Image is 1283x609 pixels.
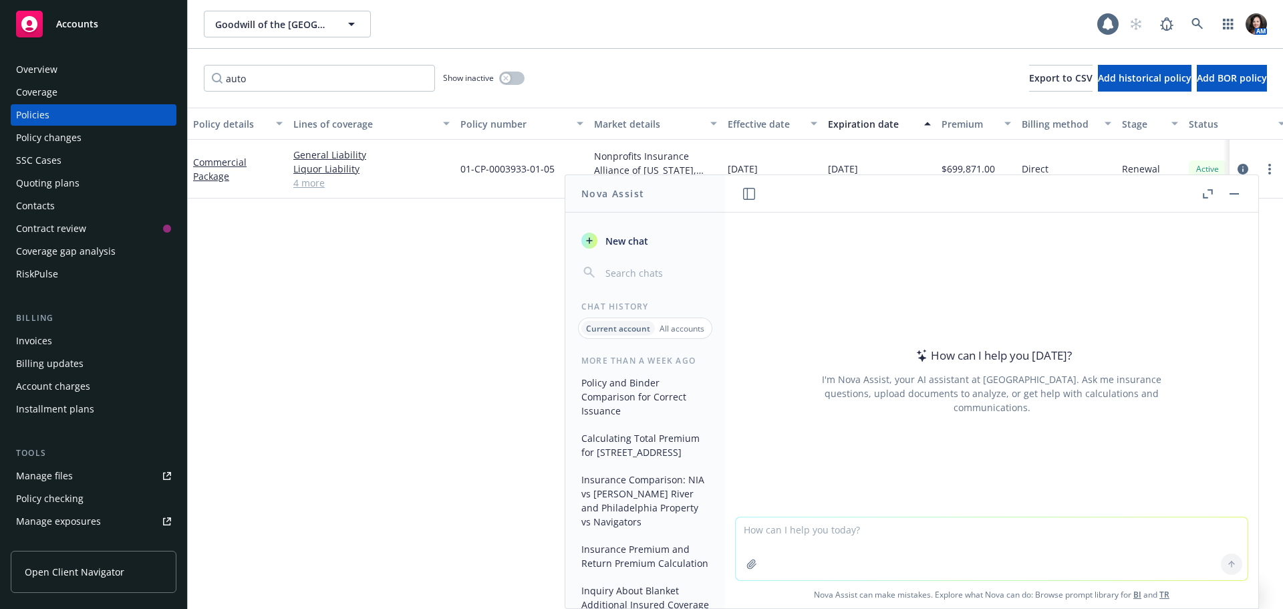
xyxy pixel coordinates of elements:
span: Active [1194,163,1221,175]
div: Policy changes [16,127,82,148]
a: Invoices [11,330,176,352]
span: Open Client Navigator [25,565,124,579]
a: Manage exposures [11,511,176,532]
div: Installment plans [16,398,94,420]
a: Quoting plans [11,172,176,194]
div: Invoices [16,330,52,352]
a: Switch app [1215,11,1242,37]
a: Report a Bug [1153,11,1180,37]
div: Contacts [16,195,55,217]
a: Coverage gap analysis [11,241,176,262]
div: Policy checking [16,488,84,509]
div: Market details [594,117,702,131]
div: Coverage [16,82,57,103]
a: Contract review [11,218,176,239]
p: Current account [586,323,650,334]
a: Contacts [11,195,176,217]
div: Chat History [565,301,725,312]
span: Add BOR policy [1197,72,1267,84]
button: Stage [1117,108,1183,140]
button: Lines of coverage [288,108,455,140]
a: Accounts [11,5,176,43]
a: Search [1184,11,1211,37]
a: TR [1159,589,1169,600]
h1: Nova Assist [581,187,644,201]
div: Status [1189,117,1270,131]
button: Policy number [455,108,589,140]
input: Search chats [603,263,709,282]
div: Account charges [16,376,90,397]
a: Policies [11,104,176,126]
input: Filter by keyword... [204,65,435,92]
a: Billing updates [11,353,176,374]
div: RiskPulse [16,263,58,285]
button: New chat [576,229,714,253]
button: Goodwill of the [GEOGRAPHIC_DATA] [204,11,371,37]
a: General Liability [293,148,450,162]
div: Manage files [16,465,73,487]
a: Manage files [11,465,176,487]
span: [DATE] [728,162,758,176]
div: Manage exposures [16,511,101,532]
button: Add historical policy [1098,65,1191,92]
p: All accounts [660,323,704,334]
div: Contract review [16,218,86,239]
div: Premium [942,117,996,131]
span: $699,871.00 [942,162,995,176]
div: More than a week ago [565,355,725,366]
div: Lines of coverage [293,117,435,131]
img: photo [1246,13,1267,35]
div: Policy details [193,117,268,131]
a: Policy checking [11,488,176,509]
a: BI [1133,589,1141,600]
button: Billing method [1016,108,1117,140]
div: Overview [16,59,57,80]
div: Policies [16,104,49,126]
div: Nonprofits Insurance Alliance of [US_STATE], Inc., Nonprofits Insurance Alliance of [US_STATE], I... [594,149,717,177]
div: Billing updates [16,353,84,374]
button: Market details [589,108,722,140]
a: Account charges [11,376,176,397]
a: Overview [11,59,176,80]
button: Policy and Binder Comparison for Correct Issuance [576,372,714,422]
span: Show inactive [443,72,494,84]
span: Nova Assist can make mistakes. Explore what Nova can do: Browse prompt library for and [730,581,1253,608]
span: Add historical policy [1098,72,1191,84]
div: Tools [11,447,176,460]
div: Quoting plans [16,172,80,194]
a: Liquor Liability [293,162,450,176]
a: Start snowing [1123,11,1149,37]
button: Calculating Total Premium for [STREET_ADDRESS] [576,427,714,463]
button: Effective date [722,108,823,140]
button: Policy details [188,108,288,140]
div: Policy number [460,117,569,131]
button: Insurance Premium and Return Premium Calculation [576,538,714,574]
a: SSC Cases [11,150,176,171]
span: New chat [603,234,648,248]
a: Coverage [11,82,176,103]
span: Export to CSV [1029,72,1093,84]
a: 4 more [293,176,450,190]
a: Manage certificates [11,533,176,555]
span: Direct [1022,162,1048,176]
span: [DATE] [828,162,858,176]
span: Goodwill of the [GEOGRAPHIC_DATA] [215,17,331,31]
div: Expiration date [828,117,916,131]
div: I'm Nova Assist, your AI assistant at [GEOGRAPHIC_DATA]. Ask me insurance questions, upload docum... [804,372,1179,414]
button: Insurance Comparison: NIA vs [PERSON_NAME] River and Philadelphia Property vs Navigators [576,469,714,533]
div: SSC Cases [16,150,61,171]
span: 01-CP-0003933-01-05 [460,162,555,176]
div: Billing [11,312,176,325]
button: Premium [936,108,1016,140]
a: RiskPulse [11,263,176,285]
div: Effective date [728,117,803,131]
div: How can I help you [DATE]? [912,347,1072,364]
div: Billing method [1022,117,1097,131]
a: Commercial Package [193,156,247,182]
div: Manage certificates [16,533,104,555]
a: circleInformation [1235,161,1251,177]
div: Stage [1122,117,1163,131]
span: Accounts [56,19,98,29]
a: Policy changes [11,127,176,148]
button: Add BOR policy [1197,65,1267,92]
